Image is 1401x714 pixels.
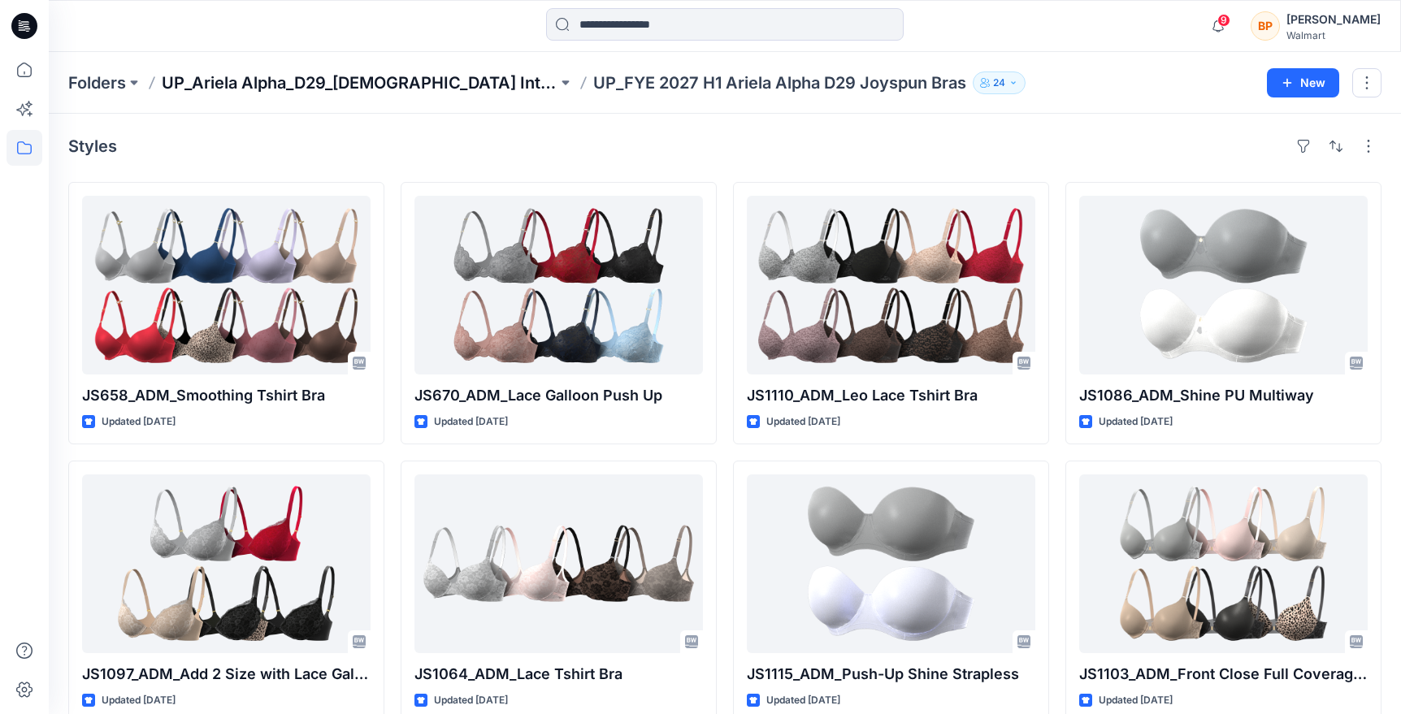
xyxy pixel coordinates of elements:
p: Updated [DATE] [1099,692,1173,709]
p: JS1110_ADM_Leo Lace Tshirt Bra [747,384,1035,407]
a: JS1097_ADM_Add 2 Size with Lace Galloon Cups [82,474,371,653]
p: JS670_ADM_Lace Galloon Push Up [414,384,703,407]
div: BP [1251,11,1280,41]
p: Updated [DATE] [102,413,176,431]
div: [PERSON_NAME] [1286,10,1381,29]
a: JS1086_ADM_Shine PU Multiway [1079,196,1368,374]
span: 9 [1217,14,1230,27]
p: Updated [DATE] [102,692,176,709]
p: Updated [DATE] [1099,413,1173,431]
p: Updated [DATE] [434,413,508,431]
button: 24 [973,71,1026,94]
p: Updated [DATE] [766,413,840,431]
a: Folders [68,71,126,94]
a: JS670_ADM_Lace Galloon Push Up [414,196,703,374]
a: JS1115_ADM_Push-Up Shine Strapless [747,474,1035,653]
div: Walmart [1286,29,1381,41]
a: UP_Ariela Alpha_D29_[DEMOGRAPHIC_DATA] Intimates - Joyspun [162,71,557,94]
a: JS1064_ADM_Lace Tshirt Bra [414,474,703,653]
h4: Styles [68,136,117,156]
p: Updated [DATE] [766,692,840,709]
p: JS1086_ADM_Shine PU Multiway [1079,384,1368,407]
button: New [1267,68,1339,97]
a: JS1103_ADM_Front Close Full Coverage T-Shirt Bra [1079,474,1368,653]
p: JS1097_ADM_Add 2 Size with Lace Galloon Cups [82,663,371,686]
p: Updated [DATE] [434,692,508,709]
p: 24 [993,74,1005,92]
a: JS658_ADM_Smoothing Tshirt Bra [82,196,371,374]
p: UP_FYE 2027 H1 Ariela Alpha D29 Joyspun Bras [593,71,966,94]
p: JS658_ADM_Smoothing Tshirt Bra [82,384,371,407]
p: JS1103_ADM_Front Close Full Coverage T-Shirt Bra [1079,663,1368,686]
a: JS1110_ADM_Leo Lace Tshirt Bra [747,196,1035,374]
p: JS1064_ADM_Lace Tshirt Bra [414,663,703,686]
p: JS1115_ADM_Push-Up Shine Strapless [747,663,1035,686]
